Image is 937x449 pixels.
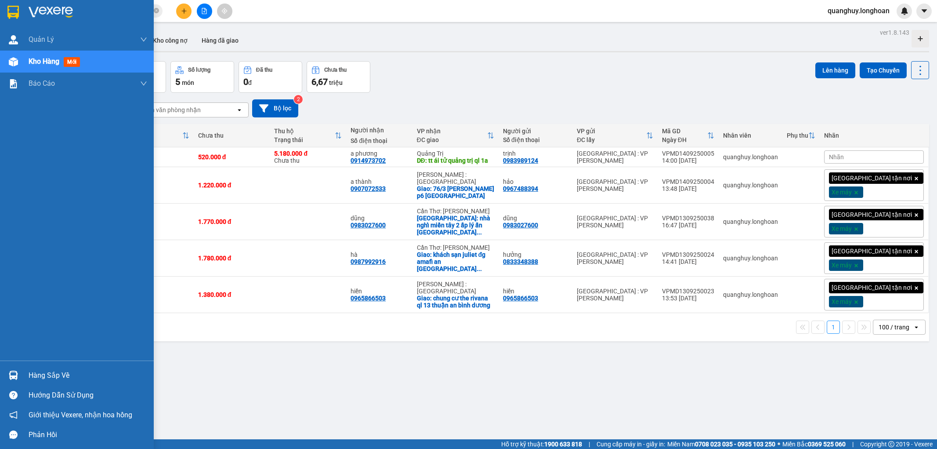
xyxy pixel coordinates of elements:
div: Số điện thoại [503,136,568,143]
img: logo-vxr [7,6,19,19]
div: VPMD1309250023 [662,288,714,295]
div: dũng [351,215,408,222]
img: warehouse-icon [9,57,18,66]
strong: 0708 023 035 - 0935 103 250 [695,441,775,448]
div: 0983027600 [351,222,386,229]
div: 0914973702 [351,157,386,164]
div: trịnh [503,150,568,157]
div: Giao: nhà nghỉ miền tây 2 ấp lý ấn hưng mỹ cái nước cà mau [417,215,494,236]
sup: 2 [294,95,303,104]
div: 0987992916 [351,258,386,265]
div: Tạo kho hàng mới [912,30,929,47]
div: 14:41 [DATE] [662,258,714,265]
span: Báo cáo [29,78,55,89]
div: Người gửi [503,128,568,135]
div: [PERSON_NAME] : [GEOGRAPHIC_DATA] [417,281,494,295]
span: Xe máy [832,188,852,196]
th: Toggle SortBy [120,124,194,147]
div: dũng [503,215,568,222]
div: Số điện thoại [351,137,408,144]
strong: 0369 525 060 [808,441,846,448]
div: Quảng Trị [417,150,494,157]
div: 0965866503 [503,295,538,302]
div: quanghuy.longhoan [723,182,778,189]
div: Trạng thái [274,136,335,143]
div: [GEOGRAPHIC_DATA] : VP [PERSON_NAME] [577,251,653,265]
span: Miền Nam [667,439,775,449]
span: | [589,439,590,449]
div: hưởng [503,251,568,258]
div: quanghuy.longhoan [723,291,778,298]
div: 1.770.000 đ [198,218,266,225]
span: | [852,439,854,449]
div: 1.220.000 đ [198,182,266,189]
th: Toggle SortBy [412,124,499,147]
div: [PERSON_NAME] : [GEOGRAPHIC_DATA] [417,171,494,185]
div: quanghuy.longhoan [723,218,778,225]
span: [GEOGRAPHIC_DATA] tận nơi [832,174,912,182]
div: hiền [503,288,568,295]
button: caret-down [916,4,932,19]
div: 0965866503 [351,295,386,302]
span: Nhãn [829,153,844,161]
img: warehouse-icon [9,35,18,44]
div: VPMD1309250038 [662,215,714,222]
div: quanghuy.longhoan [723,153,778,161]
div: Hàng sắp về [29,369,147,382]
div: VPMD1409250004 [662,178,714,185]
div: 0833348388 [503,258,538,265]
div: 16:47 [DATE] [662,222,714,229]
span: question-circle [9,391,18,399]
span: message [9,431,18,439]
button: Đã thu0đ [239,61,302,93]
th: Toggle SortBy [782,124,820,147]
div: VPMD1309250024 [662,251,714,258]
div: a phương [351,150,408,157]
div: Ngày ĐH [662,136,707,143]
div: 0907072533 [351,185,386,192]
div: 14:00 [DATE] [662,157,714,164]
svg: open [913,324,920,331]
img: solution-icon [9,79,18,88]
img: warehouse-icon [9,371,18,380]
span: down [140,80,147,87]
div: VP gửi [577,128,646,135]
div: hảo [503,178,568,185]
div: 13:48 [DATE] [662,185,714,192]
div: Giao: 76/3 trần hưng đạo p6 tp mỹ tho tiền giang [417,185,494,199]
div: Chưa thu [274,150,342,164]
div: Giao: khách sạn juliet đg amafi an thới phú quốc kiên giang [417,251,494,272]
span: Giới thiệu Vexere, nhận hoa hồng [29,409,132,420]
div: Phản hồi [29,428,147,442]
div: Giao: chung cư the rivana ql 13 thuận an bình dương [417,295,494,309]
div: Cần Thơ: [PERSON_NAME] [417,244,494,251]
button: plus [176,4,192,19]
span: [GEOGRAPHIC_DATA] tận nơi [832,284,912,292]
div: VPMD1409250005 [662,150,714,157]
div: Chọn văn phòng nhận [140,106,201,114]
span: Miền Bắc [782,439,846,449]
span: aim [221,8,228,14]
div: [GEOGRAPHIC_DATA] : VP [PERSON_NAME] [577,288,653,302]
span: plus [181,8,187,14]
div: Chưa thu [198,132,266,139]
span: down [140,36,147,43]
div: DĐ: tt ái tử quảng trị ql 1a [417,157,494,164]
strong: 1900 633 818 [544,441,582,448]
span: mới [64,57,80,67]
button: Bộ lọc [252,99,298,117]
svg: open [236,106,243,113]
span: [GEOGRAPHIC_DATA] tận nơi [832,211,912,219]
span: 6,67 [311,77,328,87]
div: 0983989124 [503,157,538,164]
span: [GEOGRAPHIC_DATA] tận nơi [832,247,912,255]
div: Chưa thu [324,67,347,73]
span: Cung cấp máy in - giấy in: [597,439,665,449]
span: đ [248,79,252,86]
span: file-add [201,8,207,14]
th: Toggle SortBy [270,124,346,147]
div: hiền [351,288,408,295]
div: ĐC lấy [577,136,646,143]
span: close-circle [154,7,159,15]
span: Hỗ trợ kỹ thuật: [501,439,582,449]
